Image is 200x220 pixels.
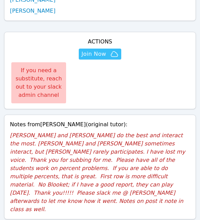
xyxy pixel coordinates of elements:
div: If you need a substitute, reach out to your slack admin channel [11,62,66,103]
span: Join Now [82,50,106,58]
button: Join Now [79,49,121,60]
a: [PERSON_NAME] [10,7,55,15]
p: [PERSON_NAME] and [PERSON_NAME] do the best and interact the most. [PERSON_NAME] and [PERSON_NAME... [10,131,190,213]
h4: Actions [10,38,190,46]
div: Notes from [PERSON_NAME] (original tutor): [10,120,190,129]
